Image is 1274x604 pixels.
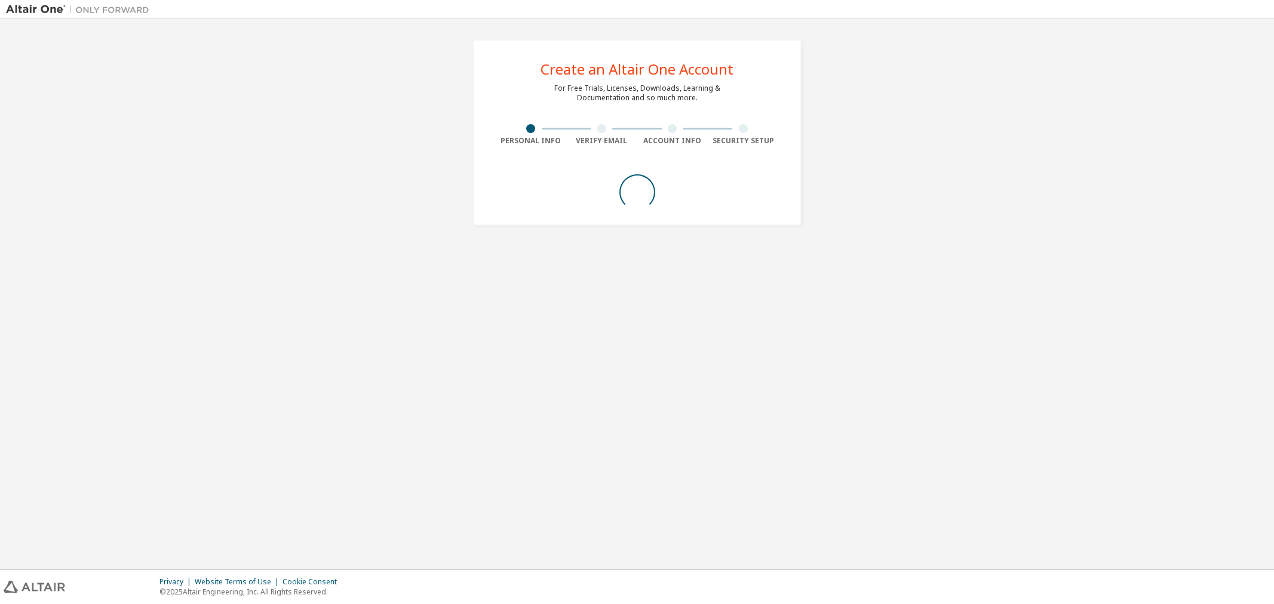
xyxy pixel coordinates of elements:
div: For Free Trials, Licenses, Downloads, Learning & Documentation and so much more. [554,84,720,103]
p: © 2025 Altair Engineering, Inc. All Rights Reserved. [159,587,344,597]
div: Website Terms of Use [195,577,283,587]
div: Personal Info [496,136,567,146]
div: Privacy [159,577,195,587]
div: Account Info [637,136,708,146]
img: Altair One [6,4,155,16]
div: Verify Email [566,136,637,146]
img: altair_logo.svg [4,581,65,593]
div: Security Setup [708,136,779,146]
div: Cookie Consent [283,577,344,587]
div: Create an Altair One Account [541,62,733,76]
